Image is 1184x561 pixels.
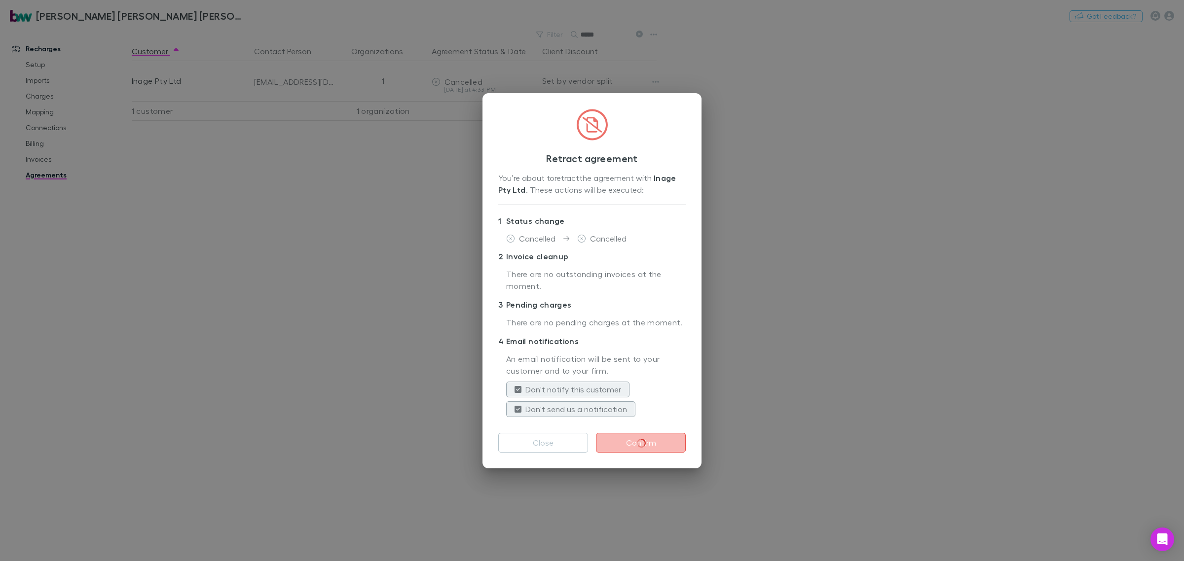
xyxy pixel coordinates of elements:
p: There are no outstanding invoices at the moment. [506,268,686,293]
div: 3 [498,299,506,311]
p: Pending charges [498,297,686,313]
p: Status change [498,213,686,229]
span: Cancelled [519,234,555,243]
div: 2 [498,250,506,262]
div: You’re about to retract the agreement with . These actions will be executed: [498,172,686,197]
div: 1 [498,215,506,227]
p: Invoice cleanup [498,248,686,264]
span: Cancelled [590,234,627,243]
label: Don't send us a notification [525,403,627,415]
img: CircledFileSlash.svg [576,109,608,140]
div: Open Intercom Messenger [1150,527,1174,551]
button: Confirm [596,433,686,453]
p: Email notifications [498,333,686,349]
button: Don't send us a notification [506,401,635,417]
p: An email notification will be sent to your customer and to your firm. [506,353,686,378]
strong: Inage Pty Ltd [498,173,678,195]
label: Don't notify this customer [525,384,621,395]
h3: Retract agreement [498,152,686,164]
button: Don't notify this customer [506,382,629,397]
p: There are no pending charges at the moment. [506,316,686,329]
button: Close [498,433,588,453]
div: 4 [498,335,506,347]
